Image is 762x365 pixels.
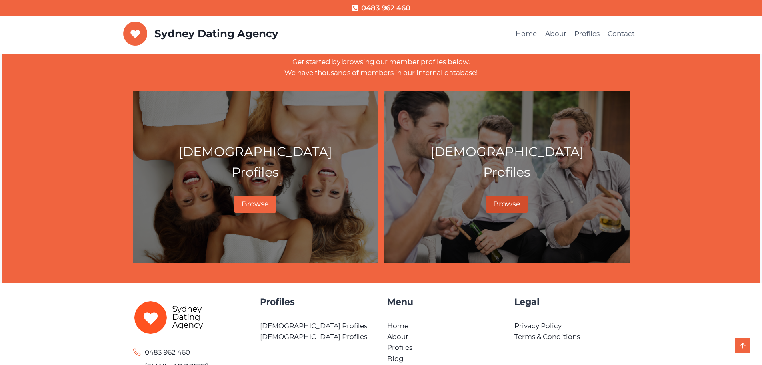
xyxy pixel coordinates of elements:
[387,343,412,351] a: Profiles
[234,196,276,213] a: Browse
[512,24,541,44] a: Home
[387,355,404,363] a: Blog
[140,141,371,182] p: [DEMOGRAPHIC_DATA] Profiles
[604,24,639,44] a: Contact
[154,28,278,40] p: Sydney Dating Agency
[387,322,408,330] a: Home
[145,346,190,359] span: 0483 962 460
[123,22,148,46] img: Sydney Dating Agency
[514,322,562,330] a: Privacy Policy
[361,2,410,14] span: 0483 962 460
[514,333,580,341] a: Terms & Conditions
[486,196,528,213] a: Browse
[541,24,570,44] a: About
[387,333,408,341] a: About
[514,295,630,309] h4: Legal
[387,295,502,309] h4: Menu
[391,141,623,182] p: [DEMOGRAPHIC_DATA] Profiles
[242,200,269,208] span: Browse
[260,295,375,309] h4: Profiles
[352,2,410,14] a: 0483 962 460
[260,333,367,341] a: [DEMOGRAPHIC_DATA] Profiles
[512,24,639,44] nav: Primary
[493,200,520,208] span: Browse
[570,24,604,44] a: Profiles
[133,346,190,359] a: 0483 962 460
[123,22,278,46] a: Sydney Dating Agency
[133,56,630,78] p: Get started by browsing our member profiles below. We have thousands of members in our internal d...
[260,322,367,330] a: [DEMOGRAPHIC_DATA] Profiles
[735,338,750,353] a: Scroll to top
